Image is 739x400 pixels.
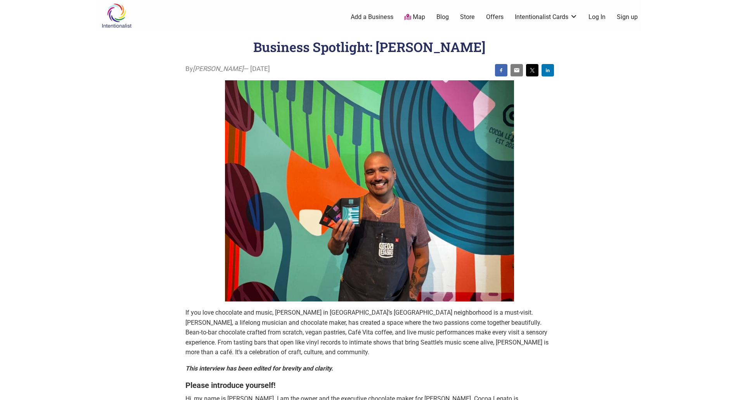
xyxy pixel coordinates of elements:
[185,309,549,356] span: If you love chocolate and music, [PERSON_NAME] in [GEOGRAPHIC_DATA]’s [GEOGRAPHIC_DATA] neighborh...
[545,67,551,73] img: linkedin sharing button
[185,64,270,74] span: By — [DATE]
[529,67,535,73] img: twitter sharing button
[486,13,504,21] a: Offers
[588,13,606,21] a: Log In
[617,13,638,21] a: Sign up
[185,381,275,390] strong: Please introduce yourself!
[193,65,244,73] i: [PERSON_NAME]
[253,38,486,55] h1: Business Spotlight: [PERSON_NAME]
[460,13,475,21] a: Store
[514,67,520,73] img: email sharing button
[515,13,578,21] a: Intentionalist Cards
[498,67,504,73] img: facebook sharing button
[185,365,333,372] i: This interview has been edited for brevity and clarity.
[351,13,393,21] a: Add a Business
[436,13,449,21] a: Blog
[98,3,135,28] img: Intentionalist
[404,13,425,22] a: Map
